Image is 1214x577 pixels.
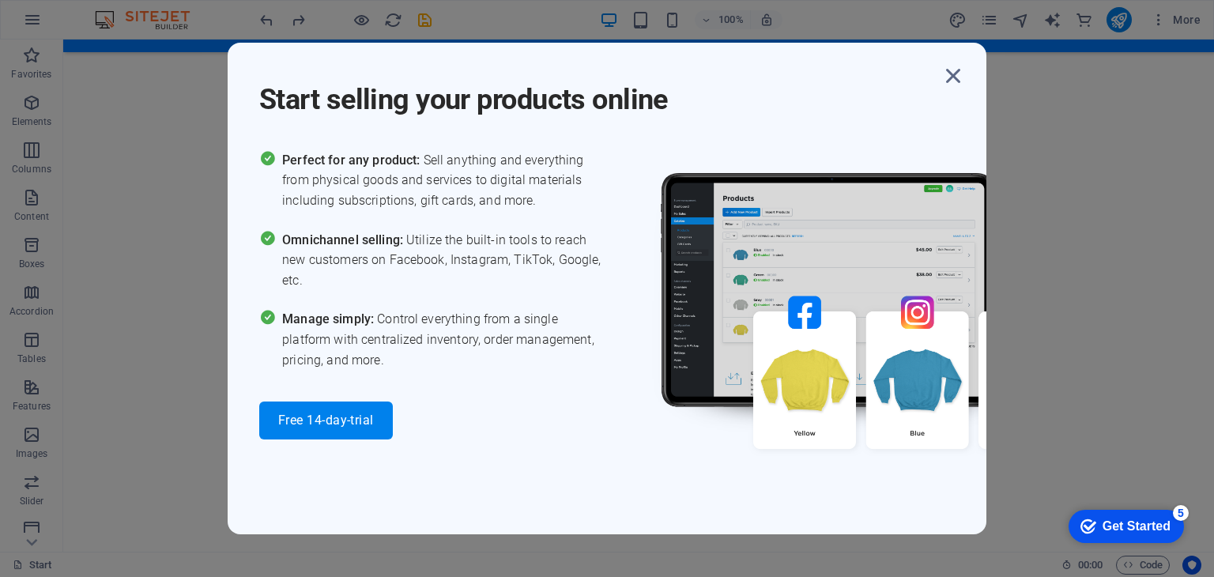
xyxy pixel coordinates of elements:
div: 5 [117,3,133,19]
span: Free 14-day-trial [278,414,374,427]
span: Omnichannel selling: [282,232,406,247]
span: Manage simply: [282,311,377,326]
button: Free 14-day-trial [259,402,393,439]
span: Sell anything and everything from physical goods and services to digital materials including subs... [282,150,607,211]
span: Control everything from a single platform with centralized inventory, order management, pricing, ... [282,309,607,370]
div: Get Started 5 items remaining, 0% complete [13,8,128,41]
div: Get Started [47,17,115,32]
h1: Start selling your products online [259,62,939,119]
img: promo_image.png [635,150,1109,496]
span: Perfect for any product: [282,153,423,168]
span: Utilize the built-in tools to reach new customers on Facebook, Instagram, TikTok, Google, etc. [282,230,607,291]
